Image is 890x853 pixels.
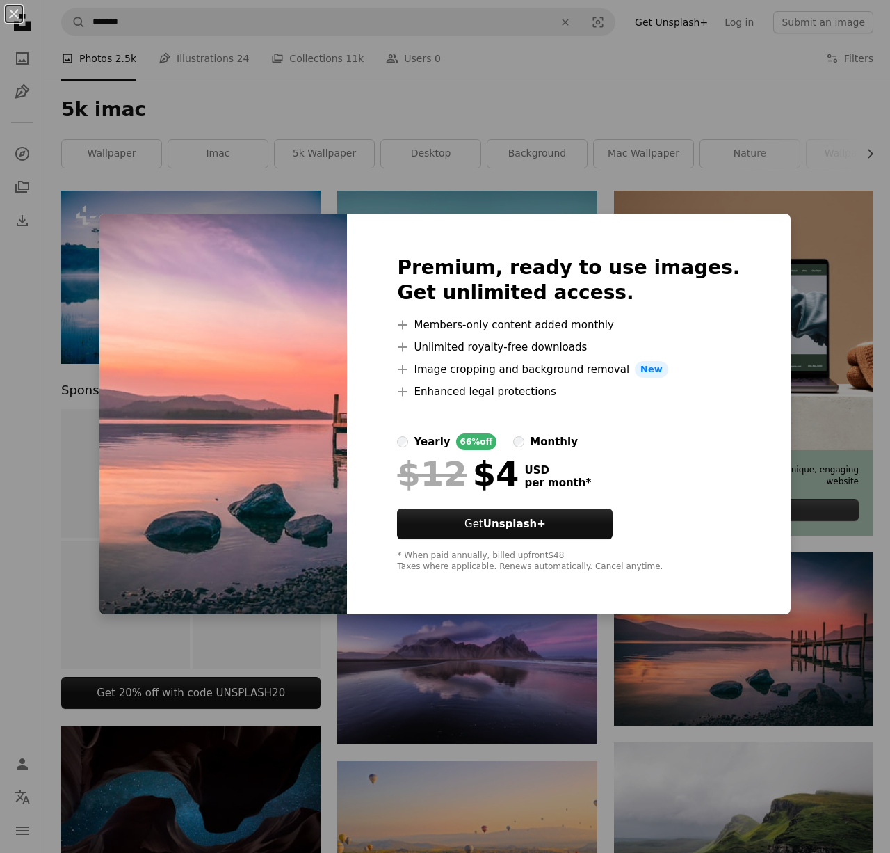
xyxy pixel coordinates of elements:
li: Image cropping and background removal [397,361,740,378]
span: USD [524,464,591,477]
li: Unlimited royalty-free downloads [397,339,740,356]
h2: Premium, ready to use images. Get unlimited access. [397,255,740,305]
div: yearly [414,433,450,450]
span: $12 [397,456,467,492]
div: $4 [397,456,519,492]
li: Enhanced legal protections [397,383,740,400]
div: * When paid annually, billed upfront $48 Taxes where applicable. Renews automatically. Cancel any... [397,550,740,573]
button: GetUnsplash+ [397,509,613,539]
li: Members-only content added monthly [397,317,740,333]
input: monthly [513,436,524,447]
strong: Unsplash+ [483,518,546,530]
input: yearly66%off [397,436,408,447]
span: New [635,361,668,378]
div: monthly [530,433,578,450]
span: per month * [524,477,591,489]
img: premium_photo-1673697239844-a15997c8ed92 [99,214,347,614]
div: 66% off [456,433,497,450]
